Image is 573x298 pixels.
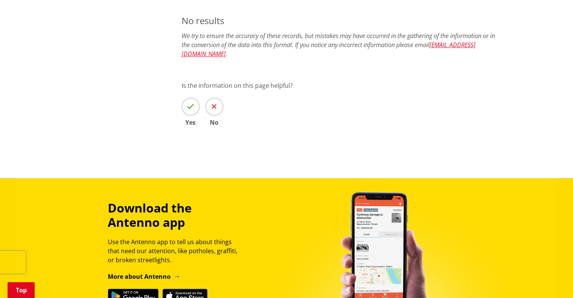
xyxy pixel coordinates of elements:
[108,272,180,281] a: More about Antenno
[182,32,495,58] em: We try to ensure the accuracy of these records, but mistakes may have occurred in the gathering o...
[205,119,223,125] span: No
[8,282,35,298] a: Top
[182,81,503,90] p: Is the information on this page helpful?
[538,266,565,293] iframe: Messenger Launcher
[182,41,475,58] a: [EMAIL_ADDRESS][DOMAIN_NAME]
[182,119,200,125] span: Yes
[108,201,244,230] h3: Download the Antenno app
[182,14,503,28] p: No results
[108,237,244,264] p: Use the Antenno app to tell us about things that need our attention, like potholes, graffiti, or ...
